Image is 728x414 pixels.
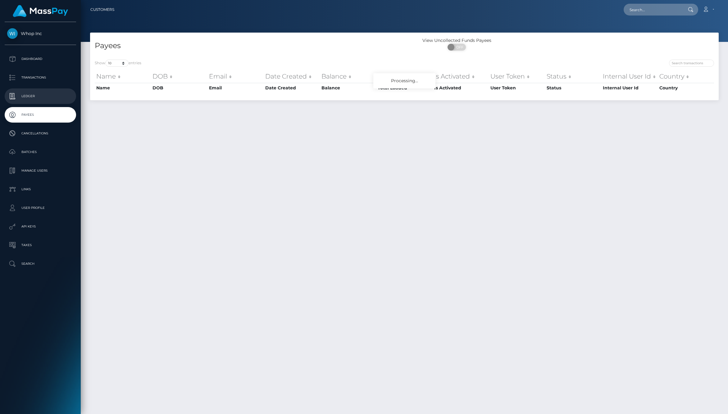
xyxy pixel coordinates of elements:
a: API Keys [5,219,76,234]
th: User Token [489,70,545,83]
th: Date Created [264,70,320,83]
th: Country [658,70,714,83]
th: DOB [151,70,207,83]
p: Cancellations [7,129,74,138]
p: Transactions [7,73,74,82]
div: Processing... [373,73,435,88]
p: Batches [7,147,74,157]
th: Internal User Id [601,70,657,83]
th: Email [207,70,264,83]
th: Country [658,83,714,93]
img: MassPay Logo [13,5,68,17]
th: Balance [320,70,376,83]
p: Dashboard [7,54,74,64]
th: Balance [320,83,376,93]
p: Search [7,259,74,268]
th: Email [207,83,264,93]
span: OFF [451,44,466,51]
a: Dashboard [5,51,76,67]
p: Manage Users [7,166,74,175]
select: Showentries [105,60,129,67]
p: User Profile [7,203,74,213]
p: Payees [7,110,74,119]
th: User Token [489,83,545,93]
th: Date Created [264,83,320,93]
a: Manage Users [5,163,76,178]
a: Transactions [5,70,76,85]
th: Is Activated [433,83,489,93]
th: Total Loaded [376,70,432,83]
input: Search transactions [669,60,714,67]
p: Links [7,185,74,194]
th: Internal User Id [601,83,657,93]
th: DOB [151,83,207,93]
a: Customers [90,3,114,16]
a: Ledger [5,88,76,104]
a: Taxes [5,237,76,253]
th: Is Activated [433,70,489,83]
th: Name [95,70,151,83]
input: Search... [624,4,682,16]
th: Status [545,83,601,93]
h4: Payees [95,40,400,51]
p: Taxes [7,241,74,250]
div: View Uncollected Funds Payees [404,37,509,44]
span: Whop Inc [5,31,76,36]
a: Links [5,182,76,197]
a: User Profile [5,200,76,216]
a: Search [5,256,76,272]
p: API Keys [7,222,74,231]
a: Batches [5,144,76,160]
p: Ledger [7,92,74,101]
img: Whop Inc [7,28,18,39]
label: Show entries [95,60,141,67]
a: Cancellations [5,126,76,141]
a: Payees [5,107,76,123]
th: Name [95,83,151,93]
th: Status [545,70,601,83]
